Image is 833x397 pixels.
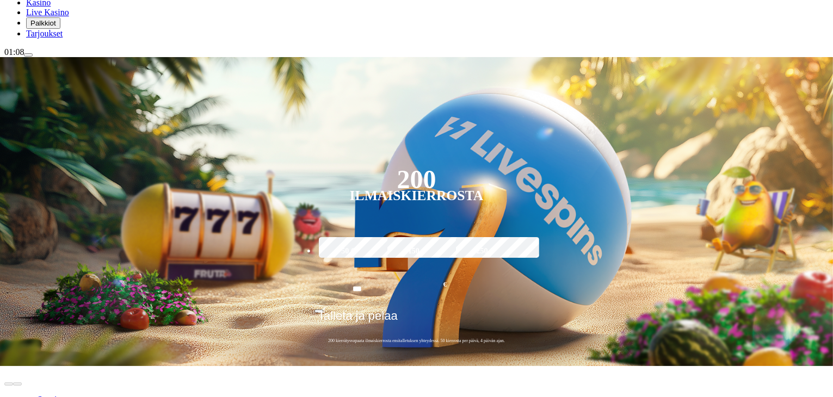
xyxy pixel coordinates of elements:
label: 150 € [385,235,448,267]
button: prev slide [4,382,13,386]
span: Live Kasino [26,8,69,17]
button: reward iconPalkkiot [26,17,60,29]
label: 250 € [453,235,517,267]
span: Palkkiot [30,19,56,27]
span: € [323,306,326,312]
a: poker-chip iconLive Kasino [26,8,69,17]
label: 50 € [316,235,380,267]
span: Tarjoukset [26,29,63,38]
button: Talleta ja pelaa [314,308,519,331]
span: 01:08 [4,47,24,57]
div: Ilmaiskierrosta [350,189,484,202]
span: 200 kierrätysvapaata ilmaiskierrosta ensitalletuksen yhteydessä. 50 kierrosta per päivä, 4 päivän... [314,338,519,344]
span: € [443,280,447,290]
a: gift-inverted iconTarjoukset [26,29,63,38]
button: menu [24,53,33,57]
button: next slide [13,382,22,386]
span: Talleta ja pelaa [318,309,398,331]
div: 200 [397,173,436,186]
